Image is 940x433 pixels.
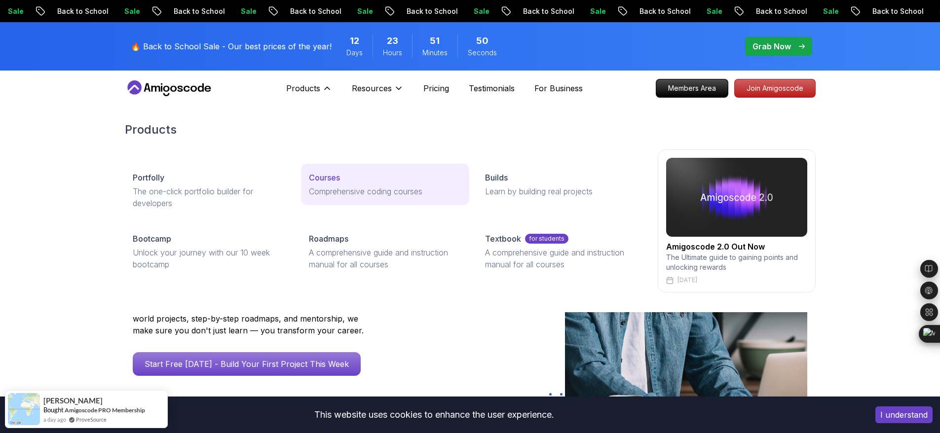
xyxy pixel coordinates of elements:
[76,415,107,424] a: ProveSource
[734,79,816,98] a: Join Amigoscode
[133,247,285,270] p: Unlock your journey with our 10 week bootcamp
[656,79,728,98] a: Members Area
[430,34,440,48] span: 51 Minutes
[309,185,461,197] p: Comprehensive coding courses
[133,233,171,245] p: Bootcamp
[406,6,473,16] p: Back to School
[173,6,240,16] p: Back to School
[872,6,939,16] p: Back to School
[286,82,332,102] button: Products
[523,6,590,16] p: Back to School
[43,415,66,424] span: a day ago
[469,82,515,94] a: Testimonials
[666,253,807,272] p: The Ultimate guide to gaining points and unlocking rewards
[656,79,728,97] p: Members Area
[350,34,359,48] span: 12 Days
[133,172,164,183] p: Portfolly
[666,241,807,253] h2: Amigoscode 2.0 Out Now
[8,393,40,425] img: provesource social proof notification image
[301,225,469,278] a: RoadmapsA comprehensive guide and instruction manual for all courses
[7,6,39,16] p: Sale
[706,6,738,16] p: Sale
[301,164,469,205] a: CoursesComprehensive coding courses
[309,172,340,183] p: Courses
[468,48,497,58] span: Seconds
[43,406,64,414] span: Bought
[639,6,706,16] p: Back to School
[133,185,285,209] p: The one-click portfolio builder for developers
[485,233,521,245] p: Textbook
[677,276,697,284] p: [DATE]
[658,149,816,292] a: amigoscode 2.0Amigoscode 2.0 Out NowThe Ultimate guide to gaining points and unlocking rewards[DATE]
[7,404,861,426] div: This website uses cookies to enhance the user experience.
[485,247,638,270] p: A comprehensive guide and instruction manual for all courses
[57,6,124,16] p: Back to School
[131,40,332,52] p: 🔥 Back to School Sale - Our best prices of the year!
[590,6,621,16] p: Sale
[125,164,293,217] a: PortfollyThe one-click portfolio builder for developers
[125,122,816,138] h2: Products
[666,158,807,237] img: amigoscode 2.0
[752,40,791,52] p: Grab Now
[477,164,645,205] a: BuildsLearn by building real projects
[485,172,508,183] p: Builds
[485,185,638,197] p: Learn by building real projects
[309,247,461,270] p: A comprehensive guide and instruction manual for all courses
[423,82,449,94] a: Pricing
[124,6,155,16] p: Sale
[65,406,145,414] a: Amigoscode PRO Membership
[875,406,933,423] button: Accept cookies
[43,397,103,405] span: [PERSON_NAME]
[346,48,363,58] span: Days
[735,79,815,97] p: Join Amigoscode
[286,82,320,94] p: Products
[357,6,388,16] p: Sale
[473,6,505,16] p: Sale
[352,82,392,94] p: Resources
[383,48,402,58] span: Hours
[422,48,448,58] span: Minutes
[125,225,293,278] a: BootcampUnlock your journey with our 10 week bootcamp
[309,233,348,245] p: Roadmaps
[755,6,823,16] p: Back to School
[476,34,489,48] span: 50 Seconds
[240,6,272,16] p: Sale
[290,6,357,16] p: Back to School
[534,82,583,94] a: For Business
[823,6,854,16] p: Sale
[387,34,398,48] span: 23 Hours
[133,352,361,376] a: Start Free [DATE] - Build Your First Project This Week
[352,82,404,102] button: Resources
[133,289,370,336] p: Amigoscode has helped thousands of developers land roles at Amazon, Starling Bank, Mercado Livre,...
[477,225,645,278] a: Textbookfor studentsA comprehensive guide and instruction manual for all courses
[525,234,568,244] p: for students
